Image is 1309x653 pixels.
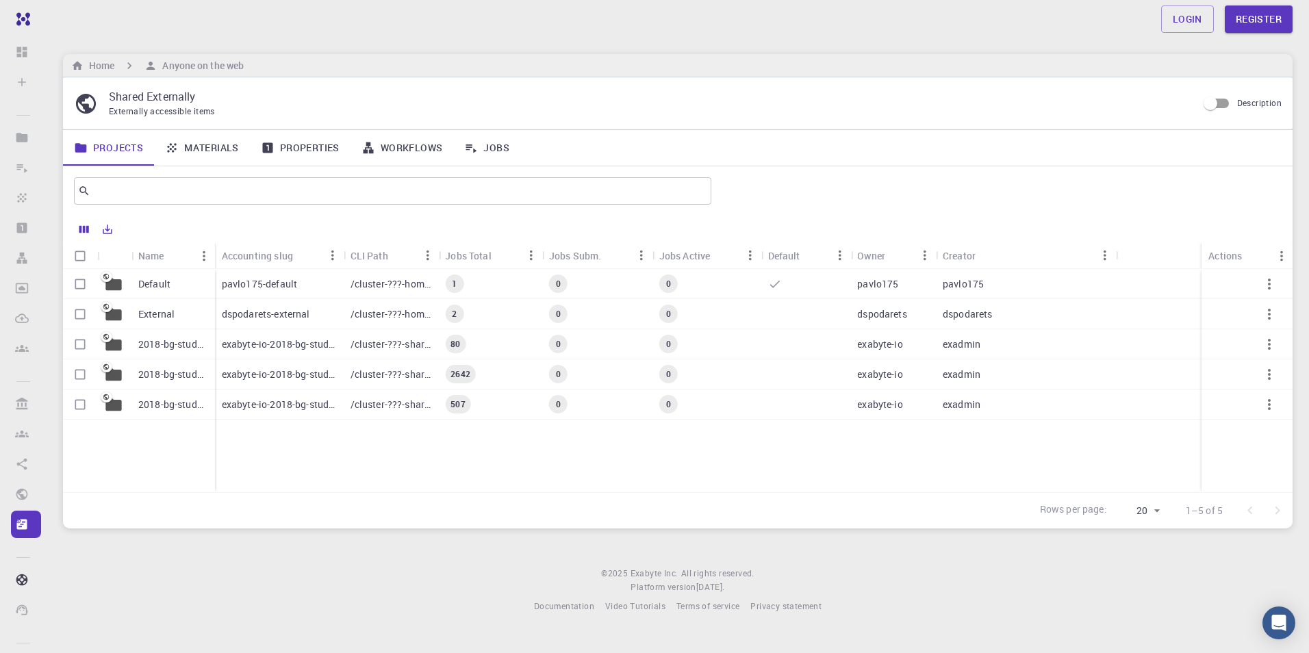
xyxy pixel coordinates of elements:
[1094,244,1116,266] button: Menu
[416,244,438,266] button: Menu
[676,600,739,613] a: Terms of service
[850,242,936,269] div: Owner
[943,368,980,381] p: exadmin
[661,368,676,380] span: 0
[534,600,594,613] a: Documentation
[215,242,344,269] div: Accounting slug
[857,242,885,269] div: Owner
[661,308,676,320] span: 0
[1202,242,1293,269] div: Actions
[661,278,676,290] span: 0
[1113,501,1164,521] div: 20
[84,58,114,73] h6: Home
[351,337,432,351] p: /cluster-???-share/groups/exabyte-io/exabyte-io-2018-bg-study-phase-i-ph
[696,581,725,592] span: [DATE] .
[943,337,980,351] p: exadmin
[109,105,215,116] span: Externally accessible items
[164,245,186,267] button: Sort
[696,580,725,594] a: [DATE].
[631,580,696,594] span: Platform version
[138,337,208,351] p: 2018-bg-study-phase-i-ph
[885,244,907,266] button: Sort
[11,12,30,26] img: logo
[97,242,131,269] div: Icon
[761,242,851,269] div: Default
[768,242,800,269] div: Default
[1225,5,1293,33] a: Register
[222,277,297,291] p: pavlo175-default
[1161,5,1214,33] a: Login
[222,398,337,411] p: exabyte-io-2018-bg-study-phase-i
[601,567,630,580] span: © 2025
[661,398,676,410] span: 0
[138,242,164,269] div: Name
[138,307,175,321] p: External
[605,600,665,611] span: Video Tutorials
[222,337,337,351] p: exabyte-io-2018-bg-study-phase-i-ph
[445,368,476,380] span: 2642
[222,307,310,321] p: dspodarets-external
[138,368,208,381] p: 2018-bg-study-phase-III
[750,600,822,611] span: Privacy statement
[676,600,739,611] span: Terms of service
[739,244,761,266] button: Menu
[943,398,980,411] p: exadmin
[438,242,542,269] div: Jobs Total
[534,600,594,611] span: Documentation
[109,88,1186,105] p: Shared Externally
[344,242,439,269] div: CLI Path
[138,277,170,291] p: Default
[445,398,470,410] span: 507
[976,244,997,266] button: Sort
[857,398,903,411] p: exabyte-io
[631,567,678,578] span: Exabyte Inc.
[351,242,388,269] div: CLI Path
[222,242,293,269] div: Accounting slug
[63,130,154,166] a: Projects
[605,600,665,613] a: Video Tutorials
[351,130,454,166] a: Workflows
[1186,504,1223,517] p: 1–5 of 5
[351,307,432,321] p: /cluster-???-home/dspodarets/dspodarets-external
[936,242,1116,269] div: Creator
[550,338,566,350] span: 0
[542,242,652,269] div: Jobs Subm.
[131,242,215,269] div: Name
[322,244,344,266] button: Menu
[914,244,936,266] button: Menu
[857,368,903,381] p: exabyte-io
[857,277,898,291] p: pavlo175
[1271,245,1293,267] button: Menu
[96,218,119,240] button: Export
[446,308,462,320] span: 2
[351,368,432,381] p: /cluster-???-share/groups/exabyte-io/exabyte-io-2018-bg-study-phase-iii
[293,244,315,266] button: Sort
[631,567,678,580] a: Exabyte Inc.
[857,337,903,351] p: exabyte-io
[659,242,711,269] div: Jobs Active
[154,130,250,166] a: Materials
[1262,606,1295,639] div: Open Intercom Messenger
[550,368,566,380] span: 0
[661,338,676,350] span: 0
[351,277,432,291] p: /cluster-???-home/pavlo175/pavlo175-default
[250,130,351,166] a: Properties
[351,398,432,411] p: /cluster-???-share/groups/exabyte-io/exabyte-io-2018-bg-study-phase-i
[1237,97,1282,108] span: Description
[549,242,602,269] div: Jobs Subm.
[445,338,466,350] span: 80
[445,242,492,269] div: Jobs Total
[943,242,976,269] div: Creator
[652,242,761,269] div: Jobs Active
[446,278,462,290] span: 1
[550,398,566,410] span: 0
[1040,502,1107,518] p: Rows per page:
[857,307,907,321] p: dspodarets
[68,58,246,73] nav: breadcrumb
[157,58,244,73] h6: Anyone on the web
[138,398,208,411] p: 2018-bg-study-phase-I
[943,307,993,321] p: dspodarets
[193,245,215,267] button: Menu
[1208,242,1242,269] div: Actions
[520,244,542,266] button: Menu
